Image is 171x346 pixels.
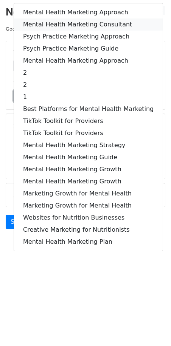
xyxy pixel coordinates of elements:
[14,127,163,139] a: TikTok Toolkit for Providers
[6,6,165,18] h2: New Campaign
[14,43,163,55] a: Psych Practice Marketing Guide
[14,224,163,236] a: Creative Marketing for Nutritionists
[14,212,163,224] a: Websites for Nutrition Businesses
[14,67,163,79] a: 2
[6,26,102,32] small: Google Sheet:
[6,215,31,229] a: Send
[14,91,163,103] a: 1
[14,115,163,127] a: TikTok Toolkit for Providers
[14,18,163,31] a: Mental Health Marketing Consultant
[14,151,163,163] a: Mental Health Marketing Guide
[14,139,163,151] a: Mental Health Marketing Strategy
[14,188,163,200] a: Marketing Growth for Mental Health
[14,55,163,67] a: Mental Health Marketing Approach
[14,236,163,248] a: Mental Health Marketing Plan
[14,200,163,212] a: Marketing Growth for Mental Health
[133,310,171,346] iframe: Chat Widget
[14,163,163,175] a: Mental Health Marketing Growth
[14,79,163,91] a: 2
[14,31,163,43] a: Psych Practice Marketing Approach
[14,103,163,115] a: Best Platforms for Mental Health Marketing
[14,6,163,18] a: Mental Health Marketing Approach
[14,175,163,188] a: Mental Health Marketing Growth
